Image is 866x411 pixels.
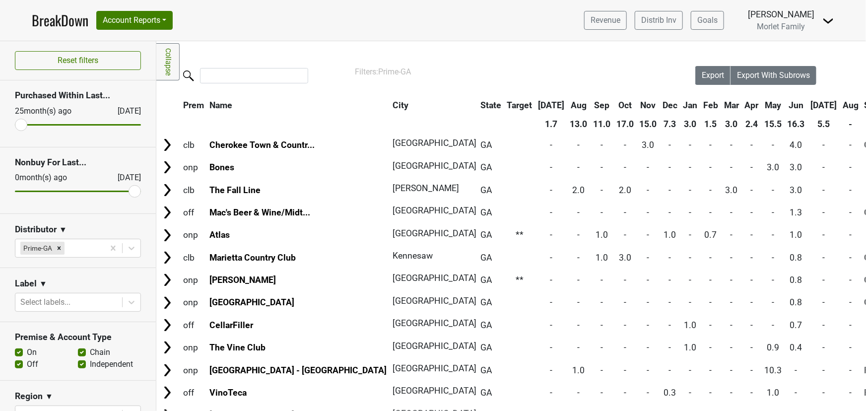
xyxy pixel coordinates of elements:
span: - [822,320,825,330]
span: - [822,185,825,195]
span: - [849,388,852,398]
th: May: activate to sort column ascending [762,96,784,114]
span: - [550,388,552,398]
button: Reset filters [15,51,141,70]
span: - [849,297,852,307]
span: - [624,365,626,375]
span: [GEOGRAPHIC_DATA] [393,228,476,238]
span: - [647,275,650,285]
span: 1.0 [664,230,676,240]
span: 0.3 [664,388,676,398]
span: - [750,320,753,330]
h3: Distributor [15,224,57,235]
span: Kennesaw [393,251,433,261]
span: - [710,388,712,398]
span: - [689,275,692,285]
img: Arrow right [160,160,175,175]
span: - [624,162,626,172]
span: - [750,253,753,263]
span: - [750,297,753,307]
a: VinoTeca [209,388,247,398]
span: - [795,388,798,398]
span: 1.3 [790,207,802,217]
span: ▼ [45,391,53,403]
span: [GEOGRAPHIC_DATA] [393,363,476,373]
span: - [750,185,753,195]
span: GA [480,365,492,375]
td: onp [181,337,206,358]
span: 3.0 [642,140,655,150]
span: Export With Subrows [737,70,810,80]
span: - [624,207,626,217]
span: - [710,342,712,352]
td: onp [181,292,206,313]
td: onp [181,359,206,381]
td: off [181,314,206,336]
img: Arrow right [160,363,175,378]
span: 1.0 [790,230,802,240]
span: - [578,275,580,285]
span: - [578,297,580,307]
h3: Label [15,278,37,289]
span: - [669,185,671,195]
span: - [669,253,671,263]
span: - [849,207,852,217]
span: - [669,365,671,375]
span: - [624,320,626,330]
span: - [578,230,580,240]
span: - [730,275,733,285]
td: onp [181,224,206,246]
th: 5.5 [808,115,840,133]
th: 3.0 [681,115,700,133]
span: - [772,185,774,195]
span: Morlet Family [757,22,805,31]
span: 0.9 [767,342,779,352]
span: 2.0 [619,185,631,195]
span: GA [480,185,492,195]
span: - [669,162,671,172]
span: 0.4 [790,342,802,352]
th: 7.3 [660,115,680,133]
span: 1.0 [596,253,608,263]
span: - [550,140,552,150]
span: - [710,275,712,285]
th: Name: activate to sort column ascending [207,96,390,114]
h3: Premise & Account Type [15,332,141,342]
span: - [600,320,603,330]
label: Independent [90,358,133,370]
span: - [822,230,825,240]
span: - [822,207,825,217]
th: Jul: activate to sort column ascending [535,96,567,114]
span: 3.0 [725,185,737,195]
th: Dec: activate to sort column ascending [660,96,680,114]
img: Arrow right [160,137,175,152]
th: Jul: activate to sort column descending [808,96,840,114]
span: - [669,320,671,330]
span: - [750,140,753,150]
span: - [822,253,825,263]
span: - [730,365,733,375]
button: Account Reports [96,11,173,30]
span: - [689,140,692,150]
span: - [710,320,712,330]
span: - [669,275,671,285]
span: Export [702,70,724,80]
span: - [710,162,712,172]
span: - [647,185,650,195]
h3: Purchased Within Last... [15,90,141,101]
span: - [600,162,603,172]
img: Arrow right [160,295,175,310]
div: [PERSON_NAME] [748,8,814,21]
th: 15.5 [762,115,784,133]
button: Export With Subrows [731,66,816,85]
span: - [849,253,852,263]
div: 0 month(s) ago [15,172,94,184]
span: - [710,207,712,217]
th: 16.3 [785,115,807,133]
th: 11.0 [591,115,613,133]
th: Oct: activate to sort column ascending [614,96,636,114]
a: Collapse [156,43,180,80]
span: - [550,162,552,172]
span: - [849,185,852,195]
img: Arrow right [160,385,175,400]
